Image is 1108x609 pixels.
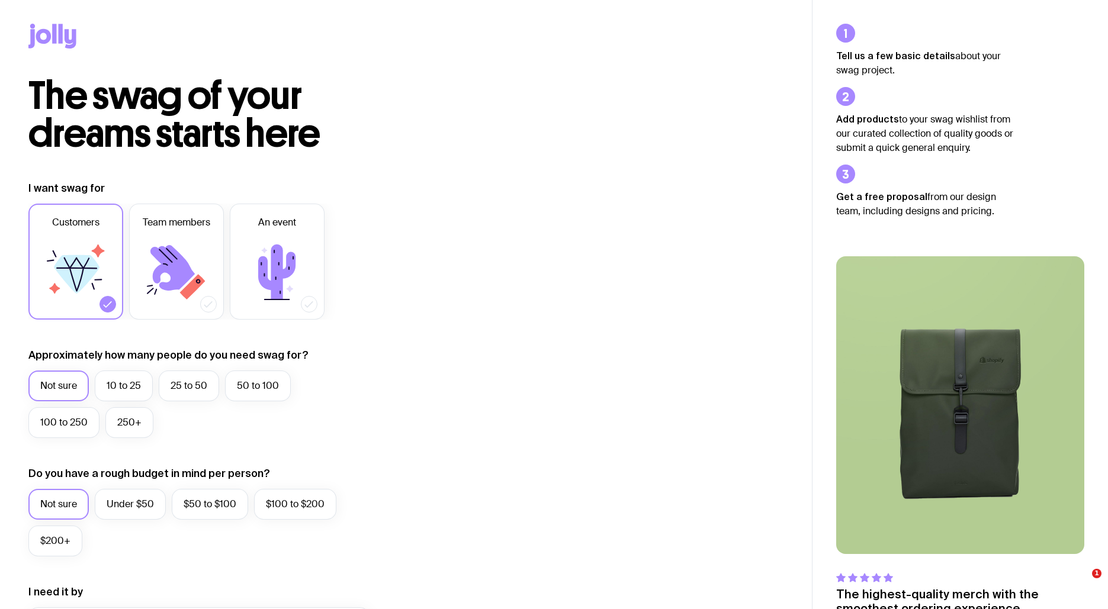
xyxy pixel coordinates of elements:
[95,489,166,520] label: Under $50
[159,370,219,401] label: 25 to 50
[172,489,248,520] label: $50 to $100
[28,72,320,157] span: The swag of your dreams starts here
[258,215,296,230] span: An event
[836,112,1014,155] p: to your swag wishlist from our curated collection of quality goods or submit a quick general enqu...
[95,370,153,401] label: 10 to 25
[28,407,99,438] label: 100 to 250
[1092,569,1101,578] span: 1
[28,585,83,599] label: I need it by
[836,49,1014,78] p: about your swag project.
[52,215,99,230] span: Customers
[836,114,899,124] strong: Add products
[105,407,153,438] label: 250+
[28,466,270,481] label: Do you have a rough budget in mind per person?
[1068,569,1096,597] iframe: Intercom live chat
[836,189,1014,218] p: from our design team, including designs and pricing.
[143,215,210,230] span: Team members
[836,191,927,202] strong: Get a free proposal
[28,181,105,195] label: I want swag for
[836,50,955,61] strong: Tell us a few basic details
[28,526,82,556] label: $200+
[28,370,89,401] label: Not sure
[225,370,291,401] label: 50 to 100
[28,489,89,520] label: Not sure
[28,348,309,362] label: Approximately how many people do you need swag for?
[254,489,336,520] label: $100 to $200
